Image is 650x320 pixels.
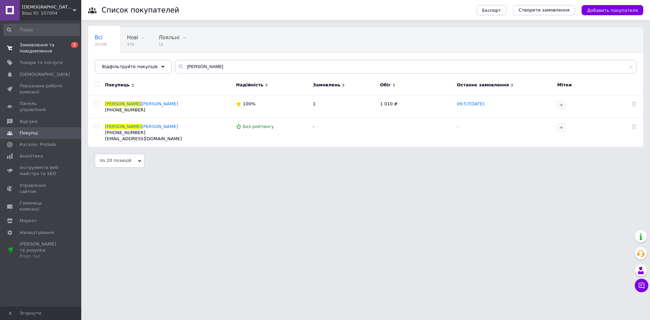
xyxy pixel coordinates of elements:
button: Добавить покупателя [582,5,643,15]
span: 2 [71,42,78,48]
span: [EMAIL_ADDRESS][DOMAIN_NAME] [105,136,182,141]
span: Покупець [105,82,130,88]
a: 09:57[DATE] [457,101,484,106]
span: Аналітика [20,153,43,159]
span: [PERSON_NAME] та рахунки [20,241,63,260]
span: 1 [313,101,316,106]
span: Всі [95,35,103,41]
div: Видалити [632,124,636,130]
span: Інструменти веб-майстра та SEO [20,165,63,177]
div: Ваш ID: 107004 [22,10,81,16]
span: 25708 [95,42,107,47]
div: Видалити [632,101,636,107]
span: Покупці [20,130,38,136]
span: по 20 позицій [95,154,145,167]
span: [PHONE_NUMBER] [105,107,145,112]
span: Надійність [236,82,263,88]
a: - [457,124,458,129]
button: Чат з покупцем [635,279,648,292]
div: Prom топ [20,253,63,259]
span: Останнє замовлення [457,82,509,88]
span: [DEMOGRAPHIC_DATA] [20,71,70,78]
span: Створити замовлення [519,7,570,13]
div: 1 010 ₴ [380,101,450,107]
span: [PERSON_NAME] [105,101,142,106]
td: - [309,118,377,147]
a: [PERSON_NAME][PERSON_NAME] [105,101,178,106]
span: 476 [127,42,138,47]
span: Товари та послуги [20,60,63,66]
span: Відгуки [20,119,37,125]
a: [PERSON_NAME][PERSON_NAME] [105,124,178,129]
span: [PERSON_NAME] [105,124,142,129]
span: [PERSON_NAME] [142,124,178,129]
span: Відфільтруйте покупців [102,64,158,69]
span: Замовлення та повідомлення [20,42,63,54]
span: Замовлень [313,82,340,88]
span: Панель управління [20,101,63,113]
span: Показники роботи компанії [20,83,63,95]
span: Нові [127,35,138,41]
span: 100% [243,101,255,106]
span: Неактивні [95,60,122,66]
h1: Список покупателей [102,6,179,14]
span: Мітки [557,82,572,87]
span: Управління сайтом [20,183,63,195]
button: Експорт [477,5,506,15]
span: Маркет [20,218,37,224]
span: [PHONE_NUMBER] [105,130,145,135]
input: Пошук по ПІБ покупця, номеру телефону, Email [175,60,636,73]
span: Каталог ProSale [20,142,56,148]
span: Експорт [482,8,501,13]
a: Створити замовлення [513,5,575,15]
span: Лояльні [158,35,179,41]
span: [PERSON_NAME] [142,101,178,106]
span: 15 [158,42,179,47]
span: Добавить покупателя [587,8,638,13]
span: Господар - Луцьк [22,4,73,10]
span: Обіг [380,82,391,88]
span: Налаштування [20,230,54,236]
span: Гаманець компанії [20,200,63,212]
input: Пошук [3,24,80,36]
span: Без рейтингу [243,124,274,129]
